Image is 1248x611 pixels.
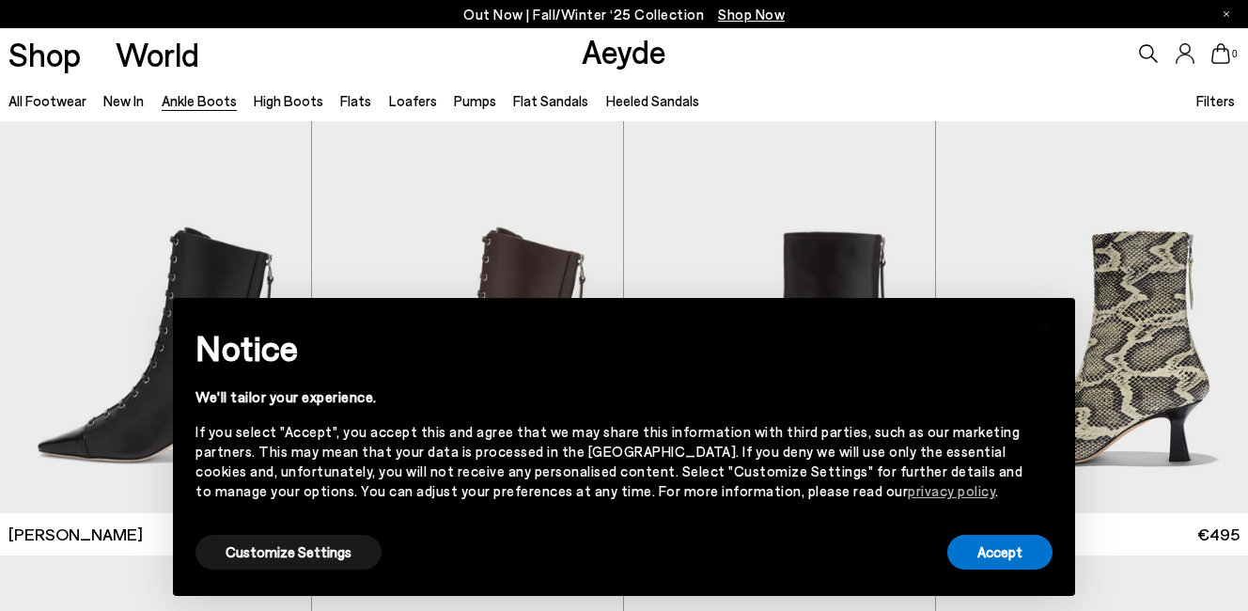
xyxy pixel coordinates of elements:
[195,323,1022,372] h2: Notice
[195,535,382,570] button: Customize Settings
[195,422,1022,501] div: If you select "Accept", you accept this and agree that we may share this information with third p...
[606,92,699,109] a: Heeled Sandals
[463,3,785,26] p: Out Now | Fall/Winter ‘25 Collection
[454,92,496,109] a: Pumps
[116,38,199,70] a: World
[1197,523,1240,546] span: €495
[947,535,1053,570] button: Accept
[1196,92,1235,109] span: Filters
[312,121,623,512] a: Next slide Previous slide
[624,121,935,512] a: Next slide Previous slide
[1038,312,1052,339] span: ×
[8,92,86,109] a: All Footwear
[195,387,1022,407] div: We'll tailor your experience.
[340,92,371,109] a: Flats
[389,92,437,109] a: Loafers
[312,121,623,512] img: Gwen Lace-Up Boots
[1230,49,1240,59] span: 0
[8,38,81,70] a: Shop
[513,92,588,109] a: Flat Sandals
[624,121,935,512] img: Elina Ankle Boots
[312,121,623,512] div: 1 / 6
[103,92,144,109] a: New In
[624,121,935,512] div: 1 / 6
[718,6,785,23] span: Navigate to /collections/new-in
[936,513,1248,556] a: Elina €495
[162,92,237,109] a: Ankle Boots
[936,121,1248,512] img: Elina Ankle Boots
[908,482,995,499] a: privacy policy
[582,31,666,70] a: Aeyde
[8,523,143,546] span: [PERSON_NAME]
[1022,304,1068,349] button: Close this notice
[254,92,323,109] a: High Boots
[1211,43,1230,64] a: 0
